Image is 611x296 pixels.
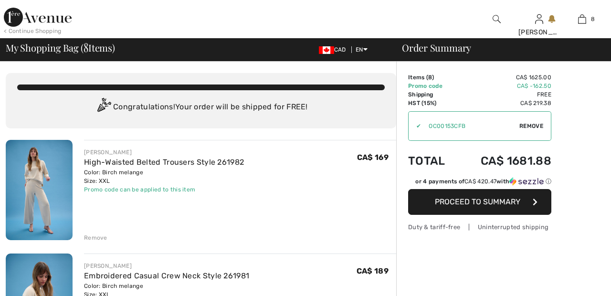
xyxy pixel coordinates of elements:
div: Congratulations! Your order will be shipped for FREE! [17,98,385,117]
td: Shipping [408,90,457,99]
span: 8 [428,74,432,81]
div: [PERSON_NAME] [84,148,244,157]
span: CA$ 420.47 [464,178,496,185]
span: My Shopping Bag ( Items) [6,43,115,53]
span: Proceed to Summary [435,197,520,206]
td: Total [408,145,457,177]
div: ✔ [409,122,421,130]
img: My Bag [578,13,586,25]
td: CA$ -162.50 [457,82,551,90]
span: CA$ 189 [357,266,389,275]
div: [PERSON_NAME] [84,262,249,270]
td: Promo code [408,82,457,90]
span: Remove [519,122,543,130]
span: CA$ 169 [357,153,389,162]
div: Remove [84,233,107,242]
span: CAD [319,46,350,53]
span: EN [356,46,368,53]
img: My Info [535,13,543,25]
div: Duty & tariff-free | Uninterrupted shipping [408,222,551,232]
a: Embroidered Casual Crew Neck Style 261981 [84,271,249,280]
img: Sezzle [509,177,544,186]
div: Color: Birch melange Size: XXL [84,168,244,185]
td: Items ( ) [408,73,457,82]
td: CA$ 1681.88 [457,145,551,177]
div: Order Summary [390,43,605,53]
img: Congratulation2.svg [94,98,113,117]
div: or 4 payments of with [415,177,551,186]
img: 1ère Avenue [4,8,72,27]
img: search the website [493,13,501,25]
a: 8 [561,13,603,25]
div: or 4 payments ofCA$ 420.47withSezzle Click to learn more about Sezzle [408,177,551,189]
img: High-Waisted Belted Trousers Style 261982 [6,140,73,240]
button: Proceed to Summary [408,189,551,215]
td: CA$ 219.38 [457,99,551,107]
input: Promo code [421,112,519,140]
div: < Continue Shopping [4,27,62,35]
span: 8 [591,15,595,23]
div: Promo code can be applied to this item [84,185,244,194]
div: [PERSON_NAME] [518,27,560,37]
td: Free [457,90,551,99]
a: Sign In [535,14,543,23]
td: HST (15%) [408,99,457,107]
td: CA$ 1625.00 [457,73,551,82]
span: 8 [84,41,88,53]
a: High-Waisted Belted Trousers Style 261982 [84,158,244,167]
img: Canadian Dollar [319,46,334,54]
